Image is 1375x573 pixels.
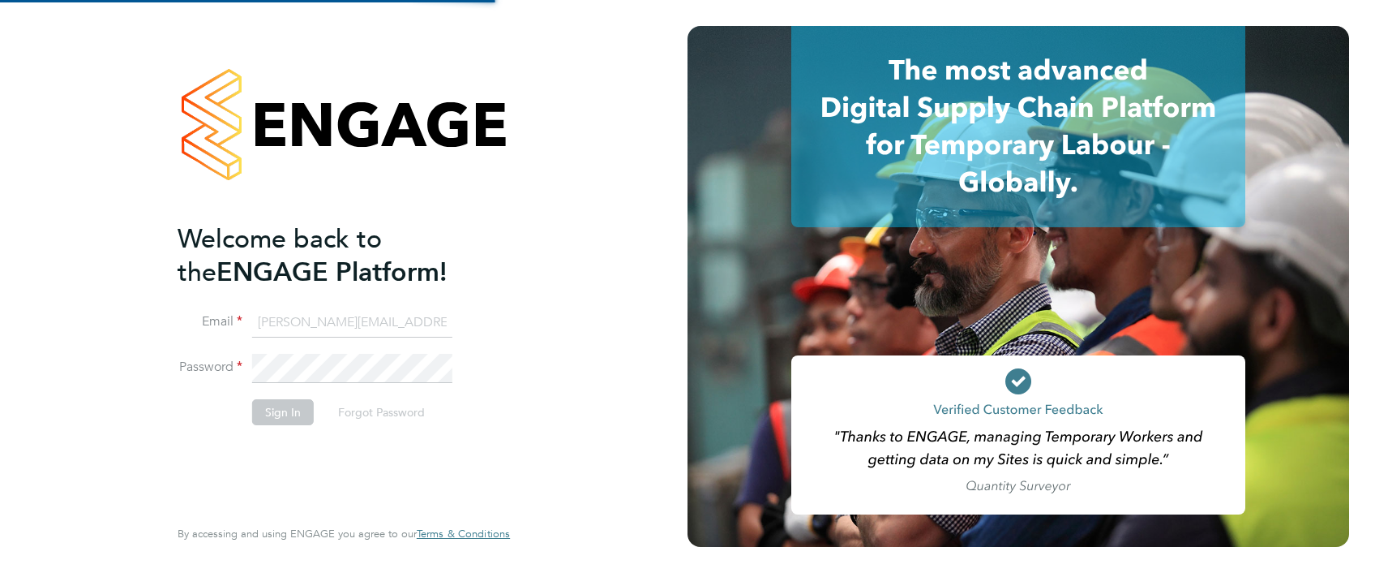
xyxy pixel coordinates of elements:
[178,222,494,289] h2: ENGAGE Platform!
[417,528,510,541] a: Terms & Conditions
[325,399,438,425] button: Forgot Password
[178,527,510,541] span: By accessing and using ENGAGE you agree to our
[178,313,242,330] label: Email
[178,223,382,288] span: Welcome back to the
[252,308,452,338] input: Enter your work email...
[417,527,510,541] span: Terms & Conditions
[178,359,242,376] label: Password
[252,399,314,425] button: Sign In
